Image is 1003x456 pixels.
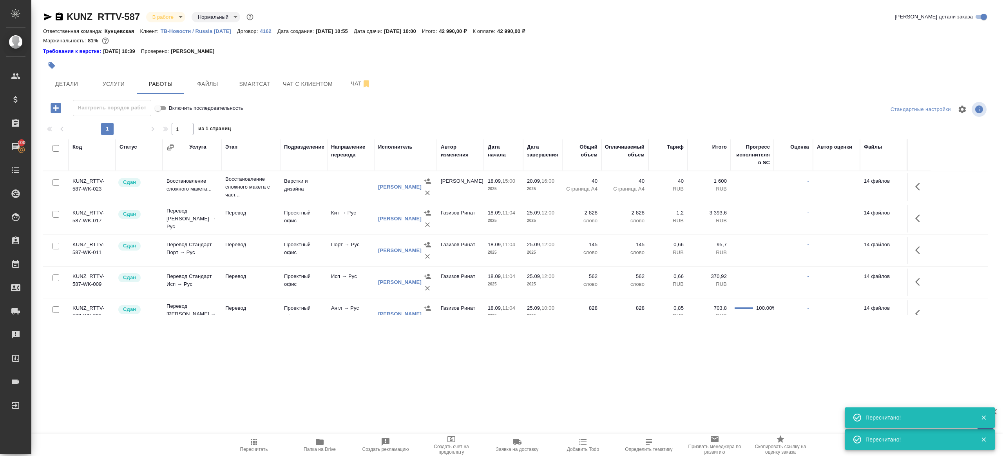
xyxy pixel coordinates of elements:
[189,143,206,151] div: Услуга
[566,217,597,225] p: слово
[566,280,597,288] p: слово
[123,178,136,186] p: Сдан
[605,241,645,249] p: 145
[189,79,226,89] span: Файлы
[418,434,484,456] button: Создать счет на предоплату
[43,28,105,34] p: Ответственная команда:
[488,280,519,288] p: 2025
[692,273,727,280] p: 370,92
[488,217,519,225] p: 2025
[196,14,231,20] button: Нормальный
[566,241,597,249] p: 145
[362,79,371,89] svg: Отписаться
[331,143,370,159] div: Направление перевода
[280,173,327,201] td: Верстки и дизайна
[221,434,287,456] button: Пересчитать
[527,143,558,159] div: Дата завершения
[45,100,67,116] button: Добавить работу
[527,217,558,225] p: 2025
[817,143,852,151] div: Автор оценки
[488,178,502,184] p: 18.09,
[864,143,882,151] div: Файлы
[423,444,480,455] span: Создать счет на предоплату
[353,434,418,456] button: Создать рекламацию
[864,273,903,280] p: 14 файлов
[488,305,502,311] p: 18.09,
[502,242,515,247] p: 11:04
[163,237,221,264] td: Перевод Стандарт Порт → Рус
[652,312,684,320] p: RUB
[140,28,161,34] p: Клиент:
[692,241,727,249] p: 95,7
[605,280,645,288] p: слово
[692,217,727,225] p: RUB
[2,137,29,156] a: 100
[692,209,727,217] p: 3 393,6
[484,434,550,456] button: Заявка на доставку
[652,241,684,249] p: 0,66
[88,38,100,44] p: 81%
[527,280,558,288] p: 2025
[502,305,515,311] p: 11:04
[972,102,988,117] span: Посмотреть информацию
[237,28,260,34] p: Договор:
[566,209,597,217] p: 2 828
[354,28,384,34] p: Дата сдачи:
[550,434,616,456] button: Добавить Todo
[605,185,645,193] p: Страница А4
[422,239,433,251] button: Назначить
[225,143,237,151] div: Этап
[566,304,597,312] p: 828
[692,185,727,193] p: RUB
[422,28,439,34] p: Итого:
[865,414,969,421] div: Пересчитано!
[541,305,554,311] p: 10:00
[605,249,645,256] p: слово
[280,300,327,328] td: Проектный офис
[54,12,64,22] button: Скопировать ссылку
[327,300,374,328] td: Англ → Рус
[378,247,422,253] a: [PERSON_NAME]
[566,177,597,185] p: 40
[541,210,554,216] p: 12:00
[605,209,645,217] p: 2 828
[118,177,159,188] div: Менеджер проверил работу исполнителя, передает ее на следующий этап
[304,447,336,452] span: Папка на Drive
[527,249,558,256] p: 2025
[488,242,502,247] p: 18.09,
[69,173,116,201] td: KUNZ_RTTV-587-WK-023
[123,242,136,250] p: Сдан
[362,447,409,452] span: Создать рекламацию
[422,251,433,262] button: Удалить
[488,249,519,256] p: 2025
[807,305,809,311] a: -
[976,436,992,443] button: Закрыть
[342,79,380,89] span: Чат
[502,210,515,216] p: 11:04
[527,178,541,184] p: 20.09,
[118,304,159,315] div: Менеджер проверил работу исполнителя, передает ее на следующий этап
[541,273,554,279] p: 12:00
[756,304,770,312] div: 100.00%
[13,139,31,147] span: 100
[141,47,171,55] p: Проверено:
[682,434,748,456] button: Призвать менеджера по развитию
[167,144,174,151] button: Сгруппировать
[327,269,374,296] td: Исп → Рус
[652,177,684,185] p: 40
[103,47,141,55] p: [DATE] 10:39
[280,237,327,264] td: Проектный офис
[280,269,327,296] td: Проектный офис
[422,219,433,231] button: Удалить
[566,143,597,159] div: Общий объем
[277,28,316,34] p: Дата создания:
[566,312,597,320] p: слово
[911,304,929,323] button: Здесь прячутся важные кнопки
[280,205,327,233] td: Проектный офис
[566,185,597,193] p: Страница А4
[327,237,374,264] td: Порт → Рус
[316,28,354,34] p: [DATE] 10:55
[807,273,809,279] a: -
[161,28,237,34] p: ТВ-Новости / Russia [DATE]
[43,57,60,74] button: Добавить тэг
